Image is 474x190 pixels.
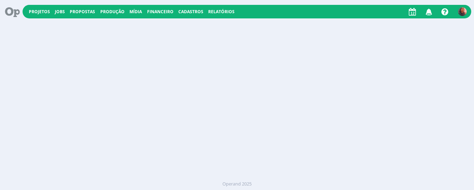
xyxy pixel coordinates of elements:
button: C [458,6,467,18]
button: Propostas [68,9,97,15]
button: Projetos [27,9,52,15]
a: Projetos [29,9,50,15]
a: Mídia [129,9,142,15]
button: Cadastros [176,9,205,15]
button: Relatórios [206,9,237,15]
a: Jobs [55,9,65,15]
button: Produção [98,9,127,15]
img: C [458,7,467,16]
button: Financeiro [145,9,176,15]
button: Jobs [53,9,67,15]
button: Mídia [127,9,144,15]
a: Propostas [70,9,95,15]
a: Financeiro [147,9,173,15]
a: Relatórios [208,9,235,15]
span: Cadastros [178,9,203,15]
a: Produção [100,9,125,15]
